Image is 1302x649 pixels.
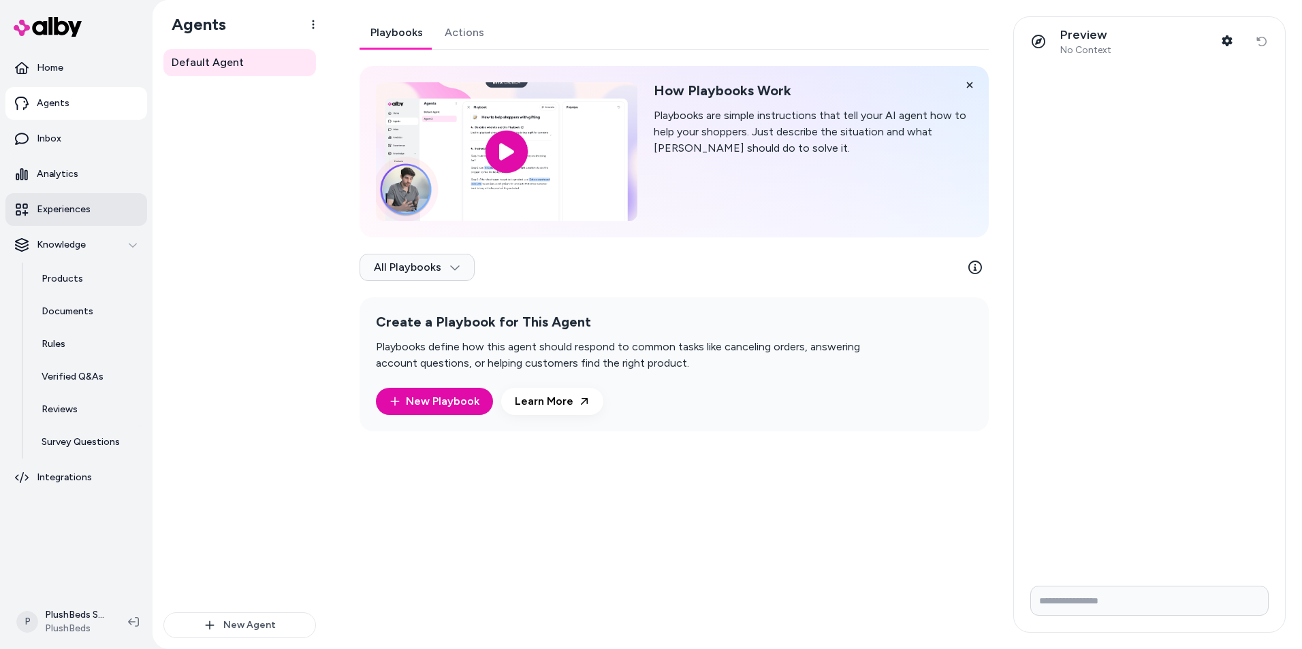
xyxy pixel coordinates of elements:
[37,167,78,181] p: Analytics
[501,388,603,415] a: Learn More
[28,426,147,459] a: Survey Questions
[1060,27,1111,43] p: Preview
[1060,44,1111,56] span: No Context
[42,370,104,384] p: Verified Q&As
[42,435,120,449] p: Survey Questions
[172,54,244,71] span: Default Agent
[42,337,65,351] p: Rules
[654,82,972,99] h2: How Playbooks Work
[37,132,61,146] p: Inbox
[5,193,147,226] a: Experiences
[5,229,147,261] button: Knowledge
[360,254,475,281] button: All Playbooks
[42,272,83,286] p: Products
[161,14,226,35] h1: Agents
[654,107,972,156] p: Playbooks are simple instructions that tell your AI agent how to help your shoppers. Just describ...
[28,263,147,295] a: Products
[163,49,316,76] a: Default Agent
[5,158,147,190] a: Analytics
[28,361,147,393] a: Verified Q&As
[163,612,316,638] button: New Agent
[37,471,92,484] p: Integrations
[5,52,147,84] a: Home
[37,203,91,216] p: Experiences
[5,122,147,155] a: Inbox
[434,16,495,49] a: Actions
[28,295,147,328] a: Documents
[37,238,86,252] p: Knowledge
[28,393,147,426] a: Reviews
[5,461,147,494] a: Integrations
[376,339,899,371] p: Playbooks define how this agent should respond to common tasks like canceling orders, answering a...
[5,87,147,120] a: Agents
[45,622,106,635] span: PlushBeds
[28,328,147,361] a: Rules
[376,314,899,331] h2: Create a Playbook for This Agent
[45,608,106,622] p: PlushBeds Shopify
[360,16,434,49] a: Playbooks
[37,97,69,110] p: Agents
[8,600,117,644] button: PPlushBeds ShopifyPlushBeds
[1030,586,1269,616] input: Write your prompt here
[16,611,38,633] span: P
[42,403,78,416] p: Reviews
[14,17,82,37] img: alby Logo
[376,388,493,415] a: New Playbook
[42,305,93,318] p: Documents
[37,61,63,75] p: Home
[374,261,460,274] span: All Playbooks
